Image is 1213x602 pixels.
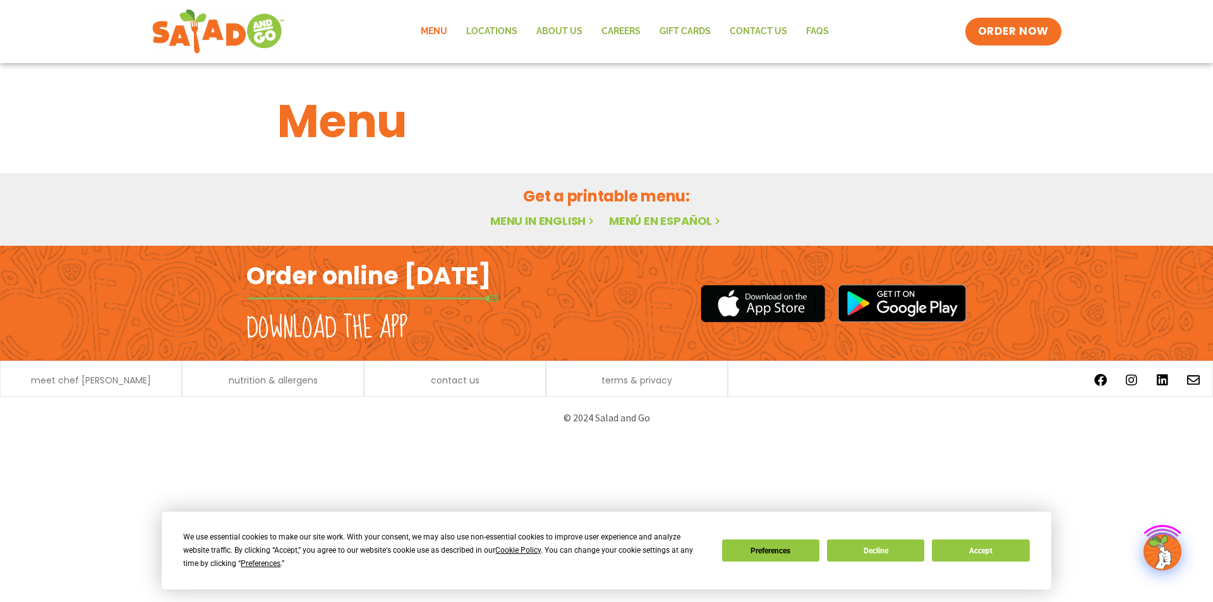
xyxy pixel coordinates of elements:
[229,376,318,385] a: nutrition & allergens
[527,17,592,46] a: About Us
[162,512,1051,589] div: Cookie Consent Prompt
[253,409,960,426] p: © 2024 Salad and Go
[701,283,825,324] img: appstore
[609,213,723,229] a: Menú en español
[457,17,527,46] a: Locations
[965,18,1061,45] a: ORDER NOW
[411,17,457,46] a: Menu
[246,295,499,302] img: fork
[722,539,819,562] button: Preferences
[490,213,596,229] a: Menu in English
[246,311,407,346] h2: Download the app
[495,546,541,555] span: Cookie Policy
[277,185,936,207] h2: Get a printable menu:
[183,531,706,570] div: We use essential cookies to make our site work. With your consent, we may also use non-essential ...
[152,6,285,57] img: new-SAG-logo-768×292
[601,376,672,385] a: terms & privacy
[978,24,1049,39] span: ORDER NOW
[827,539,924,562] button: Decline
[241,559,281,568] span: Preferences
[592,17,650,46] a: Careers
[720,17,797,46] a: Contact Us
[277,87,936,155] h1: Menu
[838,284,967,322] img: google_play
[411,17,838,46] nav: Menu
[797,17,838,46] a: FAQs
[246,260,491,291] h2: Order online [DATE]
[31,376,151,385] a: meet chef [PERSON_NAME]
[431,376,480,385] a: contact us
[650,17,720,46] a: GIFT CARDS
[932,539,1029,562] button: Accept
